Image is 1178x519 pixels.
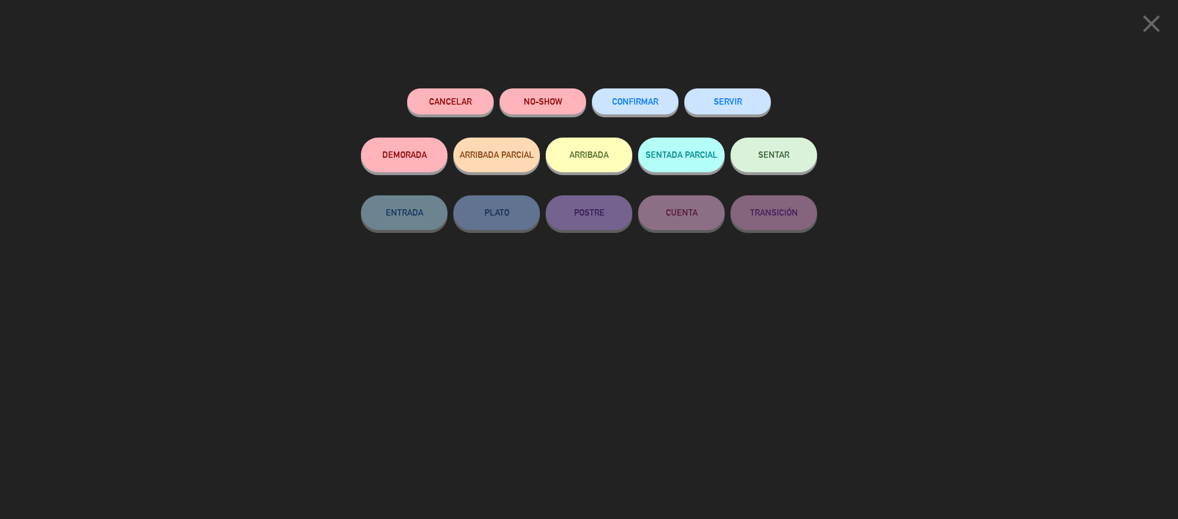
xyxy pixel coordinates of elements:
span: SENTAR [758,150,789,160]
button: ARRIBADA [546,138,632,172]
button: SERVIR [684,88,771,114]
button: PLATO [453,195,540,230]
span: ARRIBADA PARCIAL [460,150,534,160]
button: DEMORADA [361,138,448,172]
i: close [1137,9,1166,38]
button: TRANSICIÓN [730,195,817,230]
button: NO-SHOW [499,88,586,114]
button: Cancelar [407,88,494,114]
button: ARRIBADA PARCIAL [453,138,540,172]
button: POSTRE [546,195,632,230]
button: CUENTA [638,195,725,230]
button: close [1134,9,1169,43]
button: SENTAR [730,138,817,172]
button: SENTADA PARCIAL [638,138,725,172]
span: CONFIRMAR [612,97,658,106]
button: ENTRADA [361,195,448,230]
button: CONFIRMAR [592,88,679,114]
